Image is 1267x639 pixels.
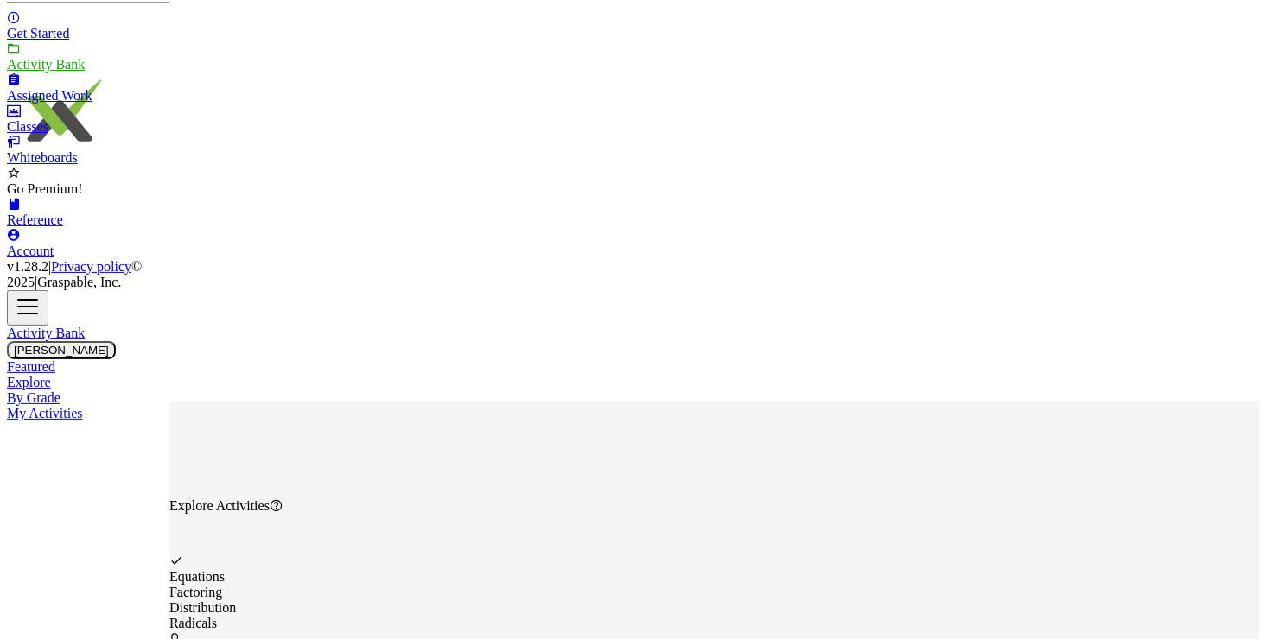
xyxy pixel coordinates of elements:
span: © 2025 [7,259,142,289]
div: Reference [7,212,169,228]
a: Whiteboards [7,135,169,166]
span: Featured [7,359,55,374]
span: Explore [7,375,51,389]
span: | [48,259,51,274]
span: v1.28.2 [7,259,48,274]
div: Factoring [169,585,1260,600]
span: Graspable, Inc. [37,275,121,289]
a: Activity Bank [7,326,85,340]
div: Get Started [7,26,169,41]
div: Classes [7,119,169,135]
span: My Activities [7,406,83,421]
div: Account [7,244,169,259]
div: Explore Activities [169,498,1260,514]
button: Toggle navigation [7,290,48,326]
button: [PERSON_NAME] [7,341,116,359]
div: Radicals [169,616,1260,631]
div: Go Premium! [7,181,169,197]
a: Reference [7,197,169,228]
a: Get Started [7,10,169,41]
div: Assigned Work [7,88,169,104]
span: [PERSON_NAME] [14,344,109,357]
div: Equations [169,569,1260,585]
a: Privacy policy [51,259,131,274]
span: | [35,275,37,289]
a: Classes [7,104,169,135]
div: Whiteboards [7,150,169,166]
span: By Grade [7,390,60,405]
img: gm-logo-CxLEg8GM.svg [7,65,111,168]
div: Activity Bank [7,57,169,73]
a: Activity Bank [7,41,169,73]
div: Distribution [169,600,1260,616]
a: Assigned Work [7,73,169,104]
a: Account [7,228,169,259]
